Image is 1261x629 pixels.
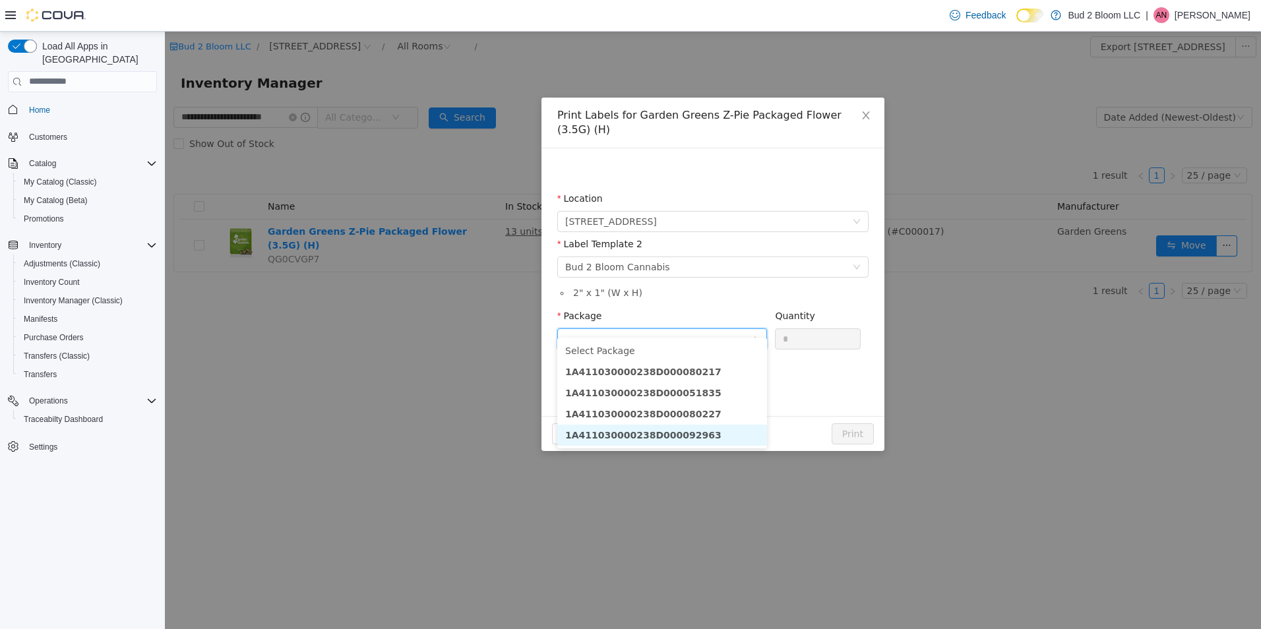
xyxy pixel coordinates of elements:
span: Promotions [18,211,157,227]
a: Inventory Manager (Classic) [18,293,128,309]
span: Dark Mode [1016,22,1017,23]
span: Transfers (Classic) [18,348,157,364]
span: Operations [29,396,68,406]
span: Load All Apps in [GEOGRAPHIC_DATA] [37,40,157,66]
span: Transfers (Classic) [24,351,90,361]
span: Adjustments (Classic) [18,256,157,272]
i: icon: down [688,186,696,195]
button: Catalog [24,156,61,171]
p: [PERSON_NAME] [1175,7,1250,23]
img: Cova [26,9,86,22]
strong: 1A411030000238D000080217 [400,335,557,345]
div: Print Labels for Garden Greens Z-Pie Packaged Flower (3.5G) (H) [392,76,704,105]
i: icon: down [586,303,594,313]
span: 123 Ledgewood Ave [400,180,492,200]
span: Inventory Manager (Classic) [24,295,123,306]
button: Close [387,392,433,413]
a: Home [24,102,55,118]
button: My Catalog (Beta) [13,191,162,210]
button: Catalog [3,154,162,173]
div: Angel Nieves [1153,7,1169,23]
i: icon: close [696,78,706,89]
button: Promotions [13,210,162,228]
a: My Catalog (Beta) [18,193,93,208]
span: Traceabilty Dashboard [24,414,103,425]
span: Feedback [966,9,1006,22]
span: Settings [29,442,57,452]
a: Manifests [18,311,63,327]
a: Inventory Count [18,274,85,290]
span: Customers [29,132,67,142]
label: Location [392,162,438,172]
span: Catalog [24,156,157,171]
p: | [1146,7,1148,23]
span: Purchase Orders [18,330,157,345]
strong: 1A411030000238D000051835 [400,356,557,367]
span: Transfers [24,369,57,380]
a: Promotions [18,211,69,227]
li: 1A411030000238D000092963 [392,393,602,414]
strong: 1A411030000238D000080227 [400,377,557,388]
span: Inventory Count [18,274,157,290]
span: Purchase Orders [24,332,84,343]
a: Adjustments (Classic) [18,256,106,272]
button: Transfers (Classic) [13,347,162,365]
button: Inventory Manager (Classic) [13,291,162,310]
a: Traceabilty Dashboard [18,411,108,427]
button: Operations [3,392,162,410]
button: Inventory [3,236,162,255]
button: Traceabilty Dashboard [13,410,162,429]
span: Home [24,102,157,118]
button: Inventory Count [13,273,162,291]
span: My Catalog (Beta) [24,195,88,206]
button: Operations [24,393,73,409]
span: AN [1156,7,1167,23]
li: 1A411030000238D000051835 [392,351,602,372]
a: Feedback [944,2,1011,28]
label: Label Template 2 [392,207,477,218]
span: Customers [24,129,157,145]
button: Inventory [24,237,67,253]
label: Package [392,279,437,289]
button: Purchase Orders [13,328,162,347]
strong: 1A411030000238D000092963 [400,398,557,409]
span: Adjustments (Classic) [24,258,100,269]
span: My Catalog (Classic) [24,177,97,187]
a: Purchase Orders [18,330,89,345]
button: Print [667,392,709,413]
span: Home [29,105,50,115]
span: Promotions [24,214,64,224]
button: Home [3,100,162,119]
li: 2 " x 1 " (W x H) [406,255,704,268]
span: My Catalog (Beta) [18,193,157,208]
i: icon: down [688,231,696,241]
div: Bud 2 Bloom Cannabis [400,225,505,245]
span: Inventory Manager (Classic) [18,293,157,309]
span: Inventory [24,237,157,253]
button: Settings [3,436,162,456]
a: Transfers (Classic) [18,348,95,364]
input: Dark Mode [1016,9,1044,22]
button: Manifests [13,310,162,328]
li: 1A411030000238D000080217 [392,330,602,351]
span: Inventory Count [24,277,80,287]
button: My Catalog (Classic) [13,173,162,191]
a: Customers [24,129,73,145]
li: Select Package [392,309,602,330]
span: My Catalog (Classic) [18,174,157,190]
span: Operations [24,393,157,409]
span: Catalog [29,158,56,169]
nav: Complex example [8,95,157,491]
button: Adjustments (Classic) [13,255,162,273]
li: 1A411030000238D000080227 [392,372,602,393]
button: Customers [3,127,162,146]
span: Transfers [18,367,157,382]
button: Close [683,66,720,103]
a: My Catalog (Classic) [18,174,102,190]
p: Bud 2 Bloom LLC [1068,7,1140,23]
span: Manifests [24,314,57,324]
span: Manifests [18,311,157,327]
span: Inventory [29,240,61,251]
span: Settings [24,438,157,454]
label: Quantity [610,279,650,289]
